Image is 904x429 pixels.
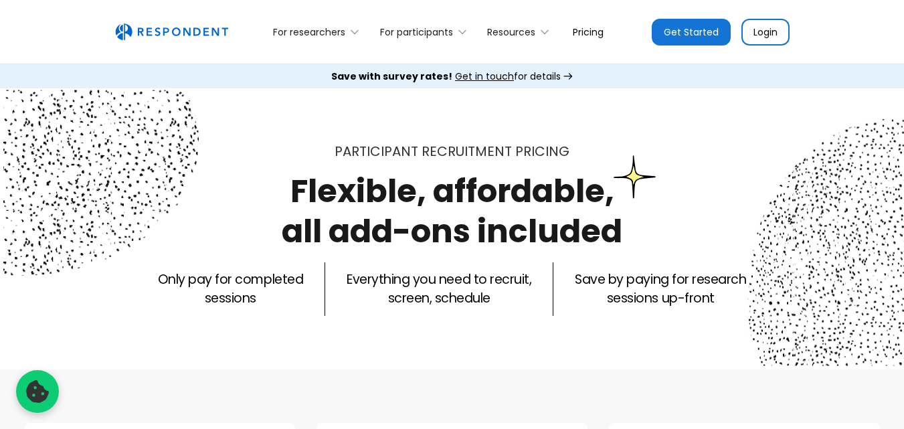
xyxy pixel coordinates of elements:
a: Pricing [562,16,614,48]
div: Resources [480,16,562,48]
div: For participants [380,25,453,39]
span: PRICING [515,142,569,161]
a: Get Started [652,19,731,46]
p: Only pay for completed sessions [158,270,303,308]
div: For researchers [273,25,345,39]
div: Resources [487,25,535,39]
span: Participant recruitment [335,142,512,161]
a: home [115,23,228,41]
p: Save by paying for research sessions up-front [575,270,746,308]
h1: Flexible, affordable, all add-ons included [282,169,622,254]
div: For researchers [266,16,372,48]
div: for details [331,70,561,83]
strong: Save with survey rates! [331,70,452,83]
div: For participants [372,16,479,48]
a: Login [741,19,790,46]
img: Untitled UI logotext [115,23,228,41]
p: Everything you need to recruit, screen, schedule [347,270,531,308]
span: Get in touch [455,70,514,83]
